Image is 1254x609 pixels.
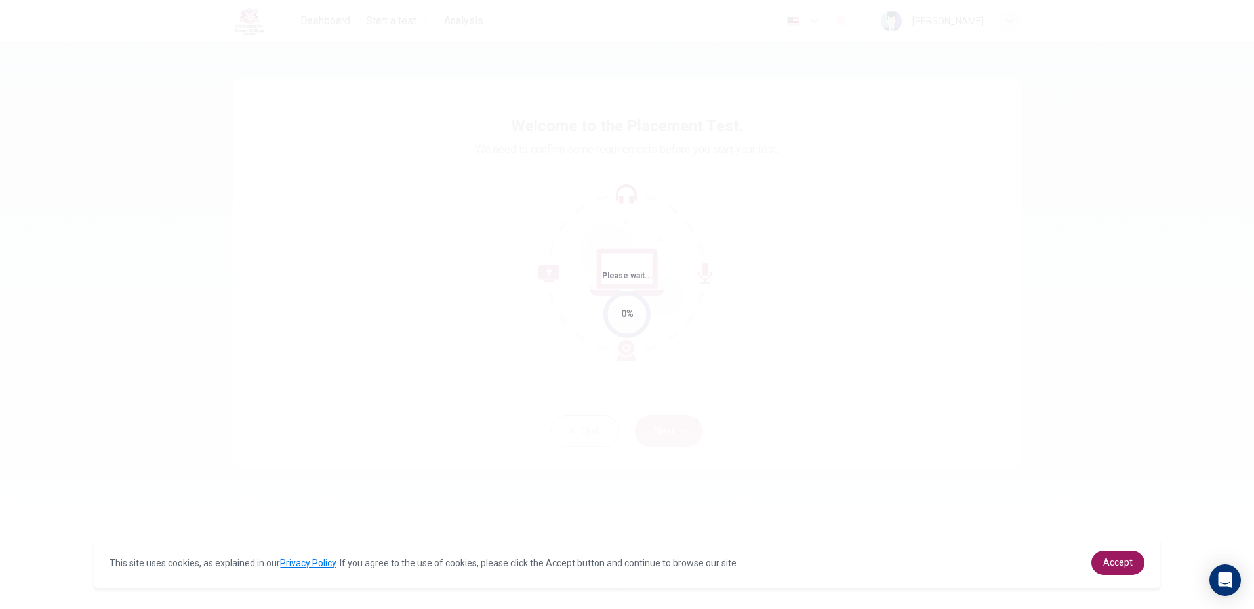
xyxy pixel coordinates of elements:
[1103,557,1133,568] span: Accept
[621,306,634,322] div: 0%
[110,558,738,568] span: This site uses cookies, as explained in our . If you agree to the use of cookies, please click th...
[94,537,1160,588] div: cookieconsent
[1091,551,1144,575] a: dismiss cookie message
[1209,564,1241,596] div: Open Intercom Messenger
[280,558,336,568] a: Privacy Policy
[602,271,653,280] span: Please wait...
